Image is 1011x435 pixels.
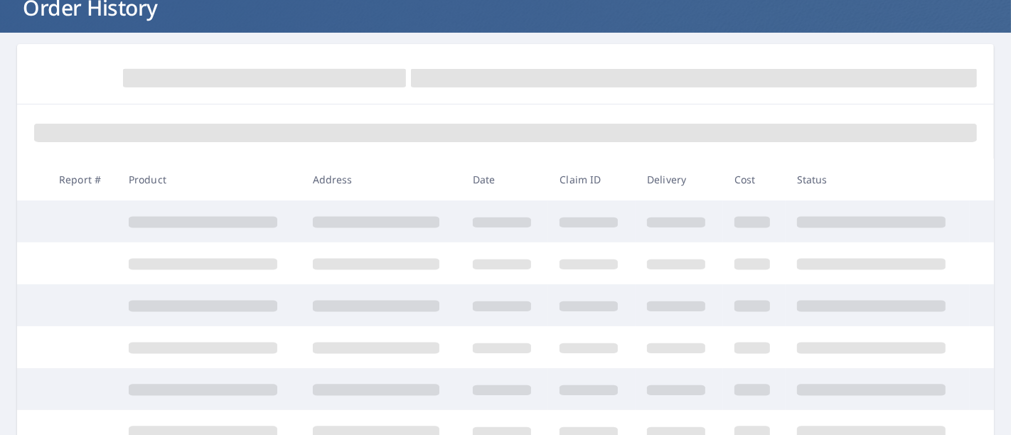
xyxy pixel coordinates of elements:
[548,159,636,200] th: Claim ID
[723,159,786,200] th: Cost
[117,159,301,200] th: Product
[48,159,117,200] th: Report #
[636,159,723,200] th: Delivery
[301,159,461,200] th: Address
[786,159,970,200] th: Status
[461,159,549,200] th: Date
